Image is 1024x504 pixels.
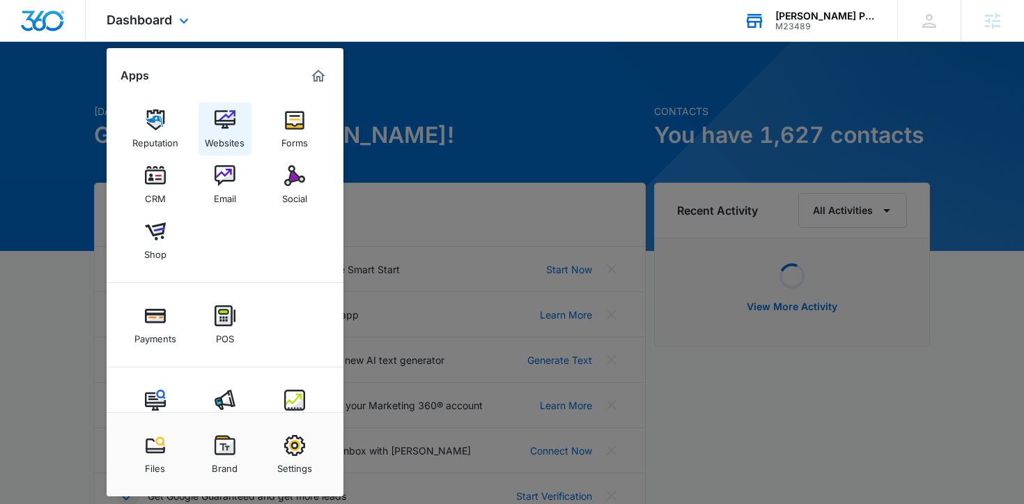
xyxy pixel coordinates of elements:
[205,130,245,148] div: Websites
[199,383,251,436] a: Ads
[216,326,234,344] div: POS
[129,298,182,351] a: Payments
[214,186,236,204] div: Email
[268,383,321,436] a: Intelligence
[145,186,166,204] div: CRM
[199,298,251,351] a: POS
[775,10,877,22] div: account name
[145,456,165,474] div: Files
[281,130,308,148] div: Forms
[775,22,877,31] div: account id
[144,242,166,260] div: Shop
[268,428,321,481] a: Settings
[129,383,182,436] a: Content
[217,411,233,429] div: Ads
[199,158,251,211] a: Email
[307,65,329,87] a: Marketing 360® Dashboard
[129,214,182,267] a: Shop
[282,186,307,204] div: Social
[107,13,172,27] span: Dashboard
[199,428,251,481] a: Brand
[134,326,176,344] div: Payments
[199,102,251,155] a: Websites
[129,158,182,211] a: CRM
[212,456,238,474] div: Brand
[277,456,312,474] div: Settings
[268,102,321,155] a: Forms
[129,102,182,155] a: Reputation
[268,158,321,211] a: Social
[132,130,178,148] div: Reputation
[270,411,319,429] div: Intelligence
[129,428,182,481] a: Files
[121,69,149,82] h2: Apps
[138,411,173,429] div: Content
